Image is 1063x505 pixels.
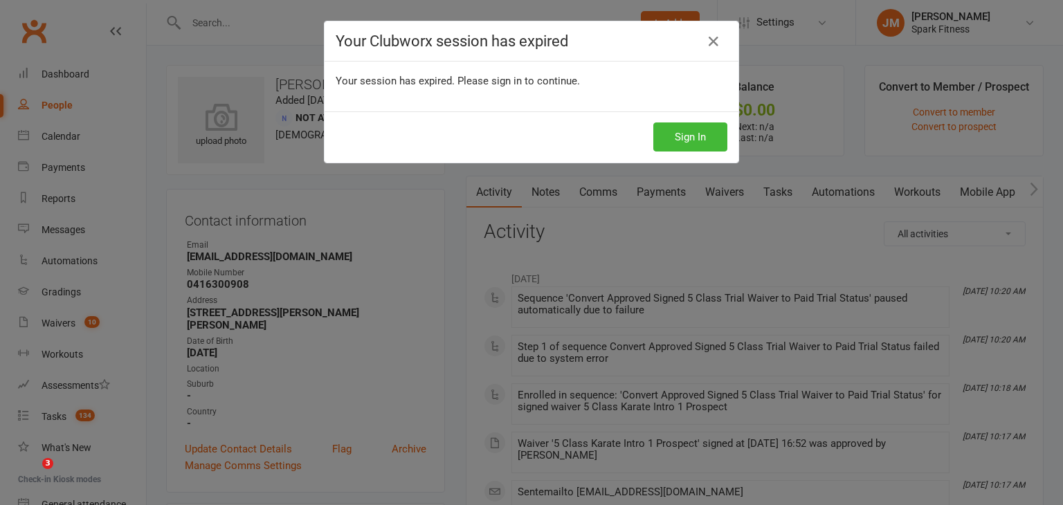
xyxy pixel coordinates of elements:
[42,458,53,469] span: 3
[336,33,727,50] h4: Your Clubworx session has expired
[14,458,47,491] iframe: Intercom live chat
[336,75,580,87] span: Your session has expired. Please sign in to continue.
[702,30,725,53] a: Close
[653,122,727,151] button: Sign In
